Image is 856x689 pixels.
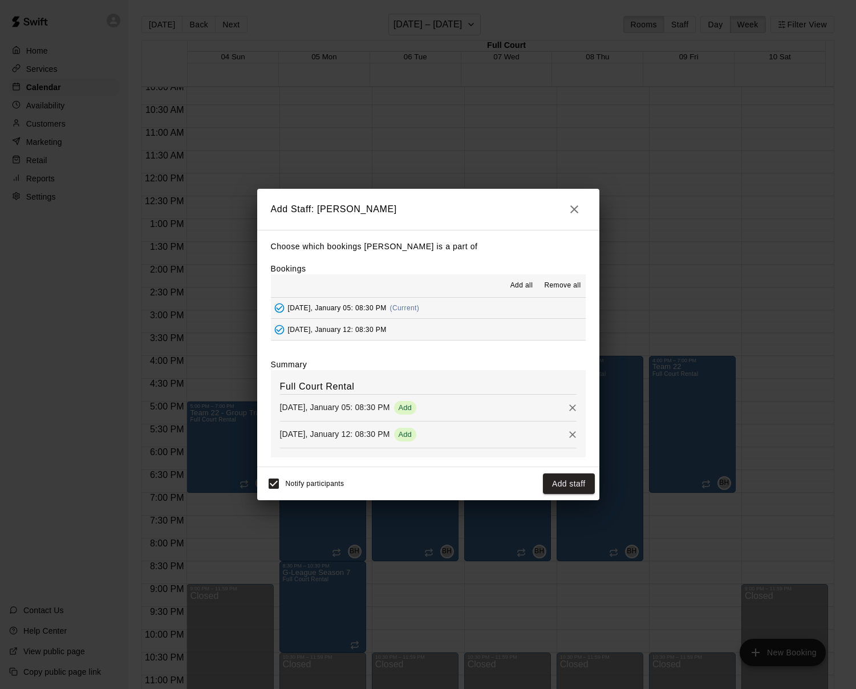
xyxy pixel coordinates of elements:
[543,473,595,495] button: Add staff
[503,277,539,295] button: Add all
[510,280,533,291] span: Add all
[271,319,586,340] button: Added - Collect Payment[DATE], January 12: 08:30 PM
[257,189,599,230] h2: Add Staff: [PERSON_NAME]
[394,430,416,439] span: Add
[280,379,577,394] h6: Full Court Rental
[286,480,344,488] span: Notify participants
[564,399,581,416] button: Remove
[539,277,585,295] button: Remove all
[271,359,307,370] label: Summary
[390,304,420,312] span: (Current)
[288,304,387,312] span: [DATE], January 05: 08:30 PM
[288,325,387,333] span: [DATE], January 12: 08:30 PM
[564,426,581,443] button: Remove
[544,280,581,291] span: Remove all
[271,321,288,338] button: Added - Collect Payment
[271,240,586,254] p: Choose which bookings [PERSON_NAME] is a part of
[271,298,586,319] button: Added - Collect Payment[DATE], January 05: 08:30 PM(Current)
[280,428,390,440] p: [DATE], January 12: 08:30 PM
[271,299,288,317] button: Added - Collect Payment
[394,403,416,412] span: Add
[280,402,390,413] p: [DATE], January 05: 08:30 PM
[271,264,306,273] label: Bookings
